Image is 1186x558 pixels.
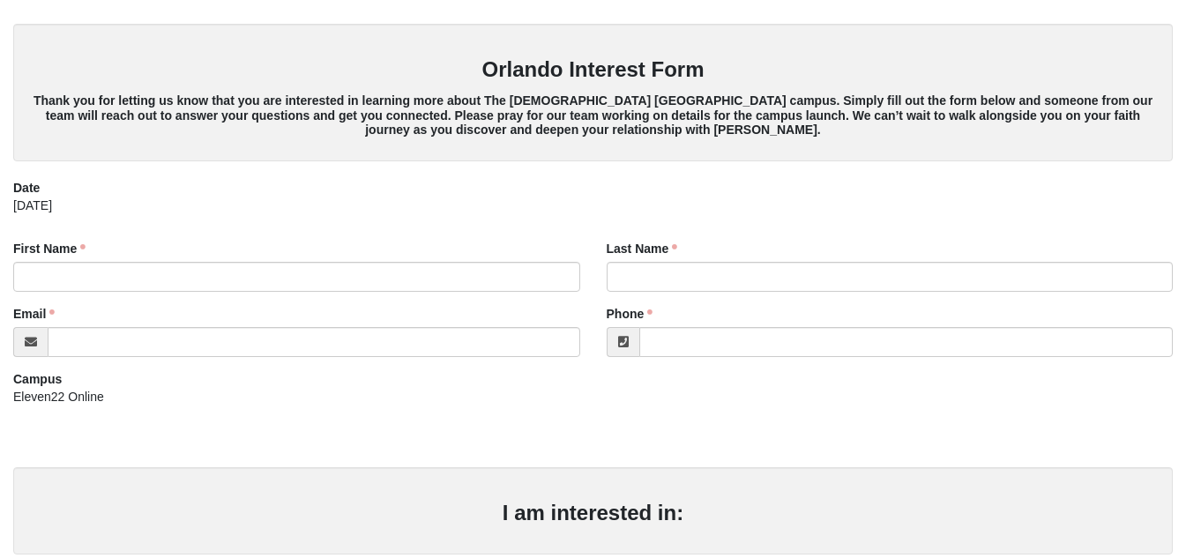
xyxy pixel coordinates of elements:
[607,240,678,257] label: Last Name
[13,179,40,197] label: Date
[13,197,1173,227] div: [DATE]
[13,370,62,388] label: Campus
[31,57,1155,83] h3: Orlando Interest Form
[31,501,1155,526] h3: I am interested in:
[607,305,653,323] label: Phone
[13,305,55,323] label: Email
[13,388,580,418] div: Eleven22 Online
[13,240,86,257] label: First Name
[31,93,1155,138] h5: Thank you for letting us know that you are interested in learning more about The [DEMOGRAPHIC_DAT...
